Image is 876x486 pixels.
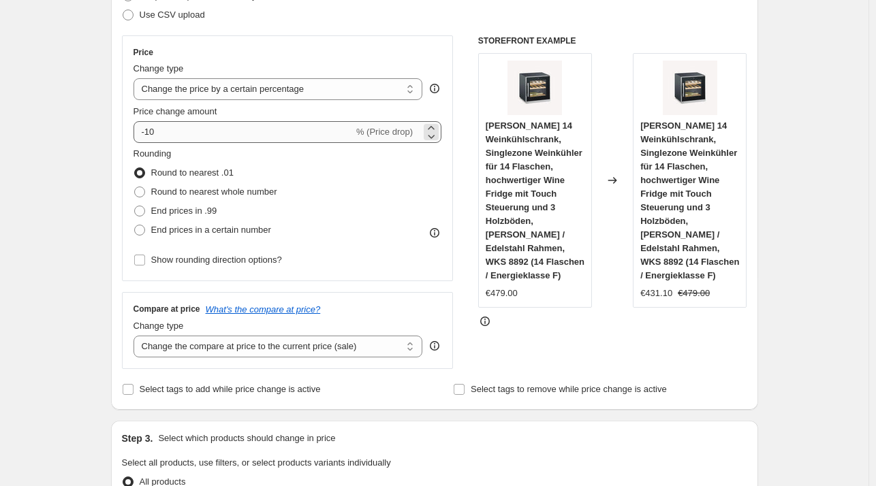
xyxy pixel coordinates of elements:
span: [PERSON_NAME] 14 Weinkühlschrank, Singlezone Weinkühler für 14 Flaschen, hochwertiger Wine Fridge... [640,120,739,280]
h3: Price [134,47,153,58]
span: Select tags to add while price change is active [140,384,321,394]
button: What's the compare at price? [206,304,321,314]
div: €431.10 [640,287,672,300]
div: help [428,82,441,95]
span: End prices in a certain number [151,225,271,235]
span: % (Price drop) [356,127,413,137]
div: €479.00 [486,287,518,300]
span: Rounding [134,148,172,159]
span: [PERSON_NAME] 14 Weinkühlschrank, Singlezone Weinkühler für 14 Flaschen, hochwertiger Wine Fridge... [486,120,584,280]
h6: STOREFRONT EXAMPLE [478,35,747,46]
span: Change type [134,321,184,331]
span: Use CSV upload [140,10,205,20]
input: -15 [134,121,354,143]
img: 61CDV7cRAVL_80x.jpg [507,61,562,115]
h3: Compare at price [134,304,200,314]
h2: Step 3. [122,432,153,445]
span: Select tags to remove while price change is active [471,384,667,394]
span: End prices in .99 [151,206,217,216]
img: 61CDV7cRAVL_80x.jpg [663,61,717,115]
span: Show rounding direction options? [151,255,282,265]
span: Round to nearest whole number [151,187,277,197]
span: Select all products, use filters, or select products variants individually [122,457,391,468]
div: help [428,339,441,353]
strike: €479.00 [678,287,710,300]
span: Round to nearest .01 [151,167,234,178]
span: Price change amount [134,106,217,116]
span: Change type [134,63,184,74]
p: Select which products should change in price [158,432,335,445]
